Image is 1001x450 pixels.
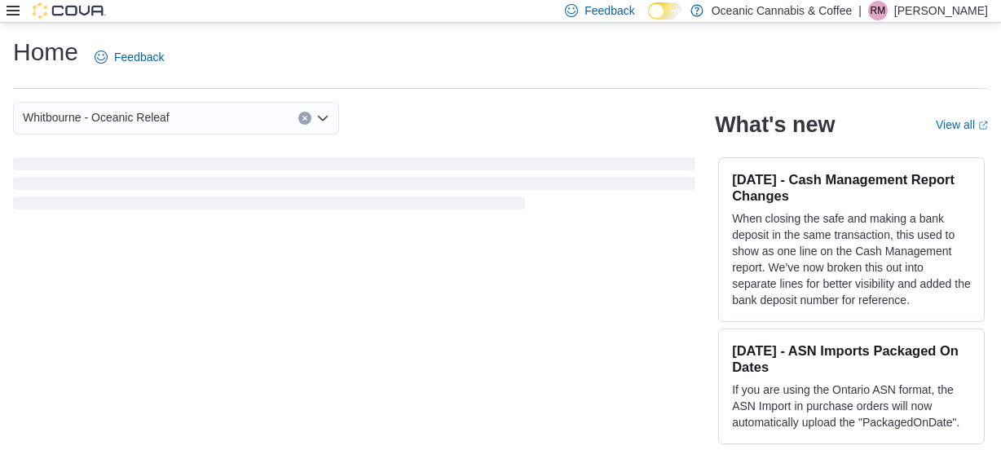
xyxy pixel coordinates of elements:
div: Rosalind March [868,1,888,20]
input: Dark Mode [648,2,682,20]
span: Whitbourne - Oceanic Releaf [23,108,170,127]
h3: [DATE] - Cash Management Report Changes [732,171,971,204]
span: Feedback [114,49,164,65]
a: View allExternal link [936,118,988,131]
button: Clear input [298,112,311,125]
p: | [858,1,862,20]
span: RM [871,1,886,20]
p: Oceanic Cannabis & Coffee [712,1,853,20]
span: Feedback [584,2,634,19]
h2: What's new [715,112,835,138]
button: Open list of options [316,112,329,125]
svg: External link [978,121,988,130]
h1: Home [13,36,78,68]
p: If you are using the Ontario ASN format, the ASN Import in purchase orders will now automatically... [732,382,971,430]
a: Feedback [88,41,170,73]
span: Loading [13,161,695,213]
img: Cova [33,2,106,19]
h3: [DATE] - ASN Imports Packaged On Dates [732,342,971,375]
p: When closing the safe and making a bank deposit in the same transaction, this used to show as one... [732,210,971,308]
p: [PERSON_NAME] [894,1,988,20]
